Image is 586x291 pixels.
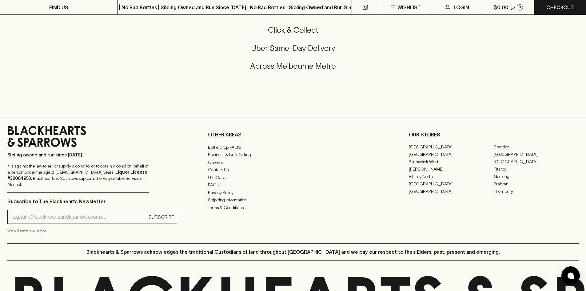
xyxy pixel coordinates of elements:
a: Prahran [494,180,579,188]
a: Gift Cards [208,174,378,181]
a: [GEOGRAPHIC_DATA] [494,151,579,158]
p: Subscribe to The Blackhearts Newsletter [7,198,177,205]
p: $0.00 [494,4,508,11]
a: Careers [208,159,378,166]
a: Contact Us [208,166,378,173]
p: Wishlist [397,4,421,11]
h5: Click & Collect [7,25,579,35]
a: [PERSON_NAME] [409,165,494,173]
a: Fitzroy North [409,173,494,180]
a: Terms & Conditions [208,204,378,211]
p: Sibling owned and run since [DATE] [7,152,149,158]
input: e.g. jane@blackheartsandsparrows.com.au [12,212,146,222]
a: [GEOGRAPHIC_DATA] [494,158,579,165]
p: FIND US [49,4,68,11]
a: Braddon [494,143,579,151]
a: [GEOGRAPHIC_DATA] [409,188,494,195]
h5: Uber Same-Day Delivery [7,43,579,53]
p: SUBSCRIBE [149,213,174,221]
a: Privacy Policy [208,189,378,196]
p: It is against the law to sell or supply alcohol to, or to obtain alcohol on behalf of a person un... [7,163,149,188]
a: Shipping Information [208,196,378,204]
p: We will never spam you [7,227,177,233]
h5: Across Melbourne Metro [7,61,579,71]
p: OTHER AREAS [208,131,378,138]
div: Call to action block [7,0,579,103]
button: SUBSCRIBE [146,210,177,224]
img: bubble-icon [568,273,574,279]
a: Geelong [494,173,579,180]
p: Login [454,4,469,11]
p: Blackhearts & Sparrows acknowledges the traditional Custodians of land throughout [GEOGRAPHIC_DAT... [86,248,500,256]
a: Bottle Drop FAQ's [208,143,378,151]
a: [GEOGRAPHIC_DATA] [409,180,494,188]
p: 0 [519,6,521,9]
a: [GEOGRAPHIC_DATA] [409,143,494,151]
a: FAQ's [208,181,378,188]
p: OUR STORES [409,131,579,138]
p: Checkout [546,4,574,11]
a: [GEOGRAPHIC_DATA] [409,151,494,158]
a: Fitzroy [494,165,579,173]
a: Brunswick West [409,158,494,165]
a: Business & Bulk Gifting [208,151,378,158]
a: Thornbury [494,188,579,195]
